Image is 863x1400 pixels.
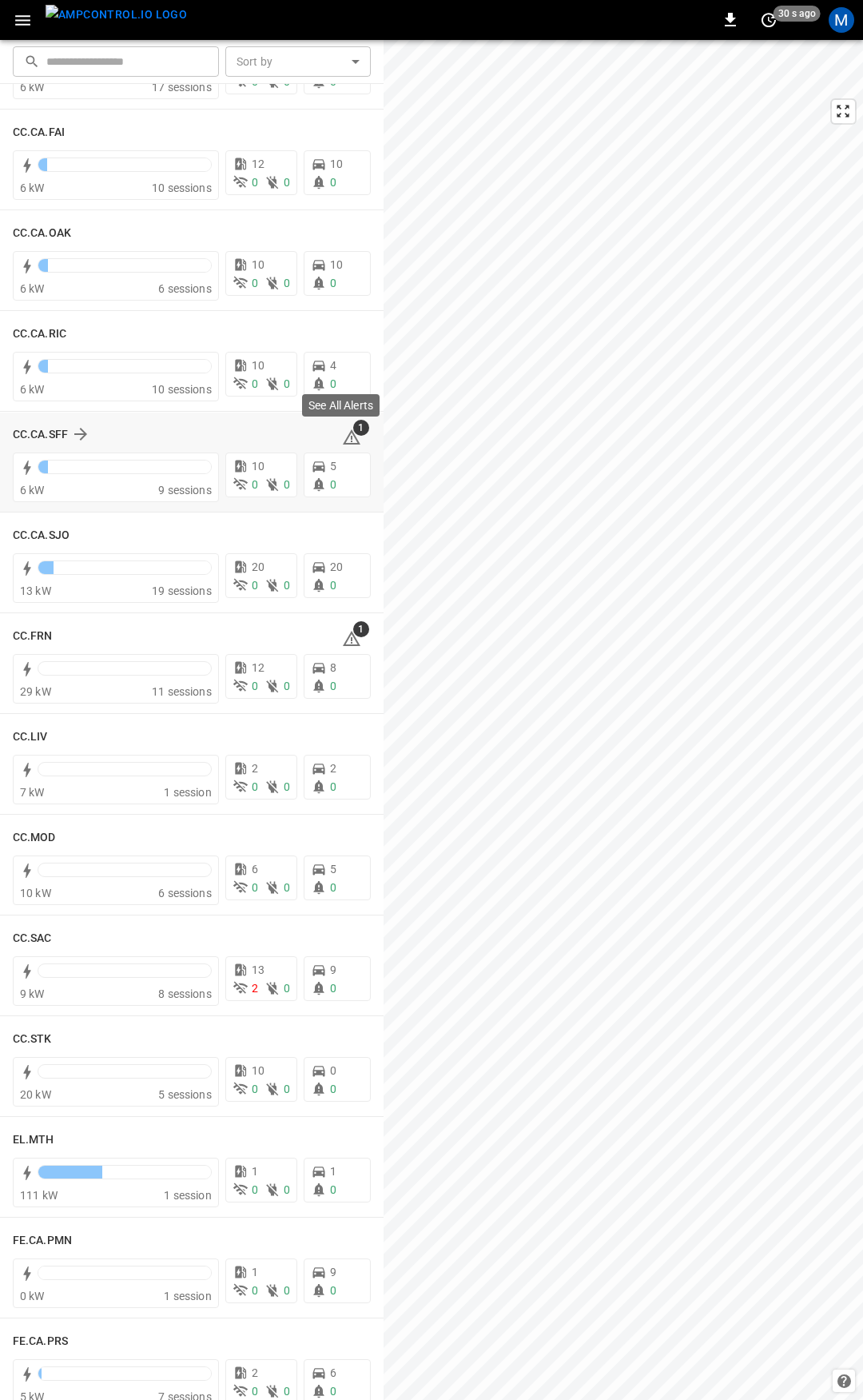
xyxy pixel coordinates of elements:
[152,584,212,597] span: 19 sessions
[164,1189,211,1202] span: 1 session
[330,359,336,372] span: 4
[330,1165,336,1178] span: 1
[164,786,211,799] span: 1 session
[330,1385,336,1398] span: 0
[252,277,258,289] span: 0
[284,1385,290,1398] span: 0
[252,963,264,976] span: 13
[330,258,343,271] span: 10
[284,881,290,894] span: 0
[13,124,65,142] h6: CC.CA.FAI
[330,1266,336,1278] span: 9
[20,383,45,396] span: 6 kW
[330,1064,336,1077] span: 0
[330,881,336,894] span: 0
[252,1366,258,1379] span: 2
[330,780,336,793] span: 0
[330,982,336,995] span: 0
[330,478,336,491] span: 0
[13,1232,72,1250] h6: FE.CA.PMN
[284,176,290,189] span: 0
[252,377,258,390] span: 0
[252,176,258,189] span: 0
[252,1165,258,1178] span: 1
[13,1333,68,1350] h6: FE.CA.PRS
[252,258,264,271] span: 10
[20,484,45,497] span: 6 kW
[252,1385,258,1398] span: 0
[330,963,336,976] span: 9
[158,1088,212,1101] span: 5 sessions
[20,685,51,698] span: 29 kW
[20,1088,51,1101] span: 20 kW
[20,181,45,194] span: 6 kW
[330,277,336,289] span: 0
[13,325,66,343] h6: CC.CA.RIC
[252,158,264,170] span: 12
[13,527,70,544] h6: CC.CA.SJO
[152,685,212,698] span: 11 sessions
[284,579,290,592] span: 0
[20,887,51,899] span: 10 kW
[46,5,187,25] img: ampcontrol.io logo
[20,1189,58,1202] span: 111 kW
[284,1183,290,1196] span: 0
[164,1290,211,1302] span: 1 session
[284,1083,290,1095] span: 0
[252,560,264,573] span: 20
[284,277,290,289] span: 0
[330,176,336,189] span: 0
[13,930,52,947] h6: CC.SAC
[20,81,45,94] span: 6 kW
[13,1031,52,1048] h6: CC.STK
[252,661,264,674] span: 12
[252,579,258,592] span: 0
[330,1366,336,1379] span: 6
[284,377,290,390] span: 0
[158,484,212,497] span: 9 sessions
[252,780,258,793] span: 0
[330,377,336,390] span: 0
[252,1266,258,1278] span: 1
[284,680,290,692] span: 0
[384,40,863,1400] canvas: Map
[284,478,290,491] span: 0
[13,426,68,444] h6: CC.CA.SFF
[13,1131,54,1149] h6: EL.MTH
[158,887,212,899] span: 6 sessions
[152,181,212,194] span: 10 sessions
[252,881,258,894] span: 0
[353,621,369,637] span: 1
[152,383,212,396] span: 10 sessions
[252,359,264,372] span: 10
[152,81,212,94] span: 17 sessions
[308,397,373,413] p: See All Alerts
[158,987,212,1000] span: 8 sessions
[158,282,212,295] span: 6 sessions
[252,982,258,995] span: 2
[284,780,290,793] span: 0
[829,7,854,33] div: profile-icon
[330,661,336,674] span: 8
[330,158,343,170] span: 10
[20,1290,45,1302] span: 0 kW
[13,628,53,645] h6: CC.FRN
[330,1183,336,1196] span: 0
[353,420,369,436] span: 1
[252,863,258,875] span: 6
[284,1284,290,1297] span: 0
[252,1284,258,1297] span: 0
[13,225,71,242] h6: CC.CA.OAK
[252,1183,258,1196] span: 0
[330,680,336,692] span: 0
[330,863,336,875] span: 5
[252,1083,258,1095] span: 0
[252,1064,264,1077] span: 10
[774,6,821,22] span: 30 s ago
[20,987,45,1000] span: 9 kW
[13,728,48,746] h6: CC.LIV
[13,829,56,847] h6: CC.MOD
[330,1083,336,1095] span: 0
[330,1284,336,1297] span: 0
[252,680,258,692] span: 0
